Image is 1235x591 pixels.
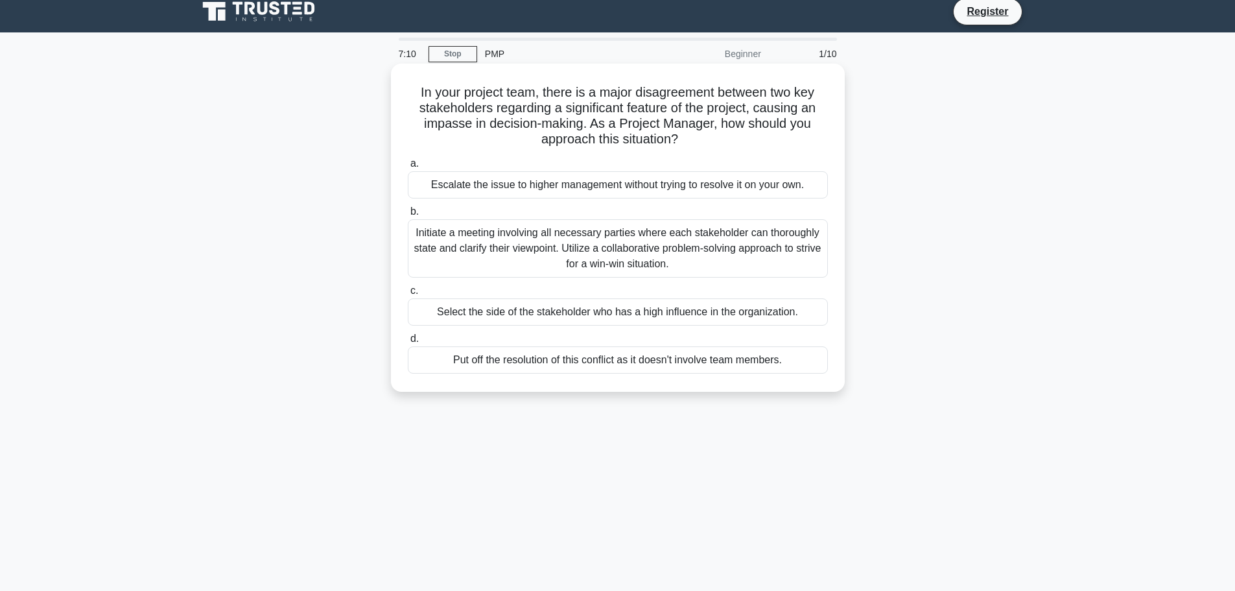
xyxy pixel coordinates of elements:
[410,285,418,296] span: c.
[477,41,655,67] div: PMP
[391,41,429,67] div: 7:10
[410,158,419,169] span: a.
[408,171,828,199] div: Escalate the issue to higher management without trying to resolve it on your own.
[408,298,828,326] div: Select the side of the stakeholder who has a high influence in the organization.
[406,84,829,148] h5: In your project team, there is a major disagreement between two key stakeholders regarding a sign...
[408,346,828,374] div: Put off the resolution of this conflict as it doesn't involve team members.
[429,46,477,62] a: Stop
[959,3,1016,19] a: Register
[655,41,769,67] div: Beginner
[769,41,845,67] div: 1/10
[410,333,419,344] span: d.
[408,219,828,278] div: Initiate a meeting involving all necessary parties where each stakeholder can thoroughly state an...
[410,206,419,217] span: b.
